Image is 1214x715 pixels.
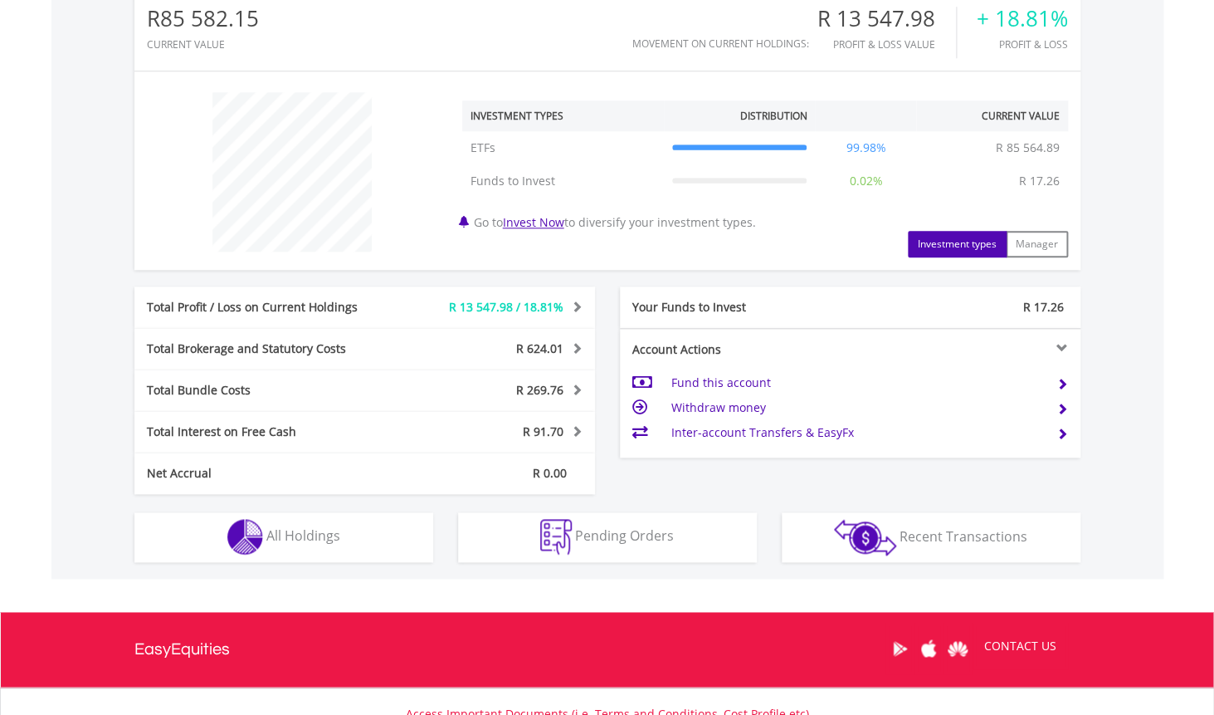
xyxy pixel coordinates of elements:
td: R 85 564.89 [987,131,1068,164]
img: pending_instructions-wht.png [540,519,572,555]
button: Investment types [908,231,1007,257]
div: Distribution [739,109,807,123]
td: 99.98% [815,131,916,164]
div: Total Bundle Costs [134,382,403,399]
div: Your Funds to Invest [620,299,851,316]
td: 0.02% [815,164,916,198]
div: Profit & Loss [977,39,1068,50]
td: ETFs [462,131,664,164]
div: Movement on Current Holdings: [632,38,809,49]
span: R 0.00 [533,465,567,481]
a: Google Play [885,623,914,674]
td: Withdraw money [670,395,1043,420]
span: R 624.01 [516,340,563,356]
span: R 17.26 [1023,299,1064,315]
td: Funds to Invest [462,164,664,198]
a: CONTACT US [973,623,1068,669]
span: Pending Orders [575,526,674,545]
div: Total Interest on Free Cash [134,424,403,440]
button: Pending Orders [458,512,757,562]
div: + 18.81% [977,7,1068,31]
td: Fund this account [670,370,1043,395]
span: R 13 547.98 / 18.81% [449,299,563,315]
div: Account Actions [620,341,851,358]
div: Profit & Loss Value [817,39,956,50]
th: Investment Types [462,100,664,131]
div: Total Profit / Loss on Current Holdings [134,299,403,316]
span: R 269.76 [516,382,563,398]
span: Recent Transactions [900,526,1027,545]
td: Inter-account Transfers & EasyFx [670,420,1043,445]
button: Recent Transactions [782,512,1080,562]
td: R 17.26 [1011,164,1068,198]
th: Current Value [916,100,1068,131]
img: transactions-zar-wht.png [834,519,896,556]
div: R85 582.15 [147,7,259,31]
div: Go to to diversify your investment types. [450,84,1080,257]
div: Net Accrual [134,465,403,482]
a: Huawei [943,623,973,674]
div: R 13 547.98 [817,7,956,31]
a: Apple [914,623,943,674]
button: Manager [1006,231,1068,257]
span: All Holdings [266,526,340,545]
a: Invest Now [503,214,564,230]
div: CURRENT VALUE [147,39,259,50]
img: holdings-wht.png [227,519,263,555]
span: R 91.70 [523,424,563,439]
div: Total Brokerage and Statutory Costs [134,340,403,357]
a: EasyEquities [134,612,230,687]
button: All Holdings [134,512,433,562]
